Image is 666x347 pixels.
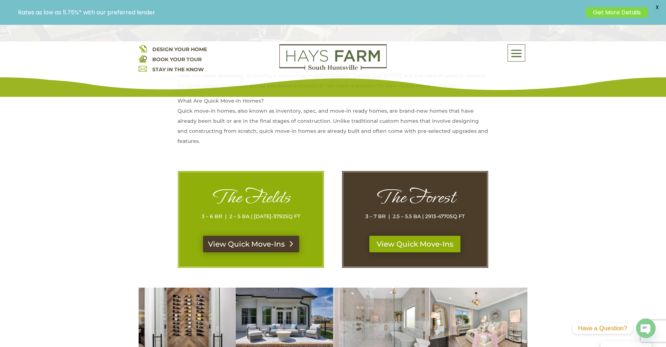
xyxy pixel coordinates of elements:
a: DESIGN YOUR HOME [152,46,207,53]
span: SQ FT [450,213,465,220]
p: What Are Quick Move-In Homes? Quick move-in homes, also known as inventory, spec, and move-in rea... [177,96,489,151]
a: STAY IN THE KNOW [152,66,204,73]
img: book your home tour [139,54,147,63]
a: BOOK YOUR TOUR [152,56,202,63]
a: Get More Details [586,7,648,18]
h1: The Fields [193,186,309,211]
a: View Quick Move-Ins [369,236,460,252]
p: 3 – 7 BR | 2.5 – 5.5 BA | 2913-4770 [357,211,473,221]
img: Logo [279,44,387,70]
p: Rates as low as 5.75%* with our preferred lender [18,9,582,16]
span: 3 – 6 BR | 2 – 5 BA | [DATE]-3792 [202,213,285,220]
h1: The Forest [357,186,473,211]
a: hays farm homes huntsville development [279,65,387,72]
a: View Quick Move-Ins [203,236,299,252]
img: design your home [139,44,147,53]
span: X [652,2,662,13]
span: SQ FT [285,213,300,220]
